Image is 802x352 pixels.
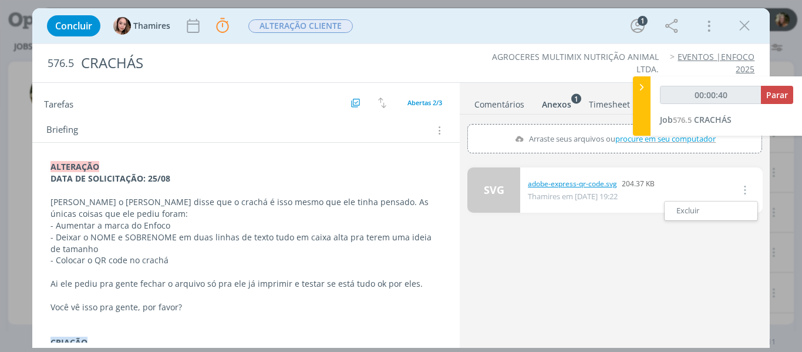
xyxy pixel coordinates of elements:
p: - Deixar o NOME e SOBRENOME em duas linhas de texto tudo em caixa alta pra terem uma ideia de tam... [50,232,442,255]
div: CRACHÁS [76,49,455,78]
span: Tarefas [44,96,73,110]
button: TThamires [113,17,170,35]
label: Arraste seus arquivos ou [510,131,720,146]
p: Ai ele pediu pra gente fechar o arquivo só pra ele já imprimir e testar se está tudo ok por eles. [50,278,442,290]
img: arrow-down-up.svg [378,98,386,108]
a: Job576.5CRACHÁS [660,114,732,125]
div: 204.37 KB [528,179,655,189]
span: 576.5 [673,115,692,125]
div: Anexos [542,99,571,110]
p: - Colocar o QR code no crachá [50,254,442,266]
img: T [113,17,131,35]
strong: DATA DE SOLICITAÇÃO: 25/08 [50,173,170,184]
button: Concluir [47,15,100,36]
span: Parar [766,89,788,100]
p: Você vê isso pra gente, por favor? [50,301,442,313]
a: Excluir [665,202,757,220]
button: Parar [761,86,793,104]
span: 576.5 [48,57,74,70]
a: adobe-express-qr-code.svg [528,179,617,189]
a: Comentários [474,93,525,110]
a: SVG [467,167,520,213]
span: ALTERAÇÃO CLIENTE [248,19,353,33]
button: ALTERAÇÃO CLIENTE [248,19,353,33]
p: - Aumentar a marca do Enfoco [50,220,442,232]
a: AGROCERES MULTIMIX NUTRIÇÃO ANIMAL LTDA. [492,51,659,74]
span: CRACHÁS [694,114,732,125]
strong: CRIAÇÃO [50,337,87,348]
span: procure em seu computador [615,133,716,144]
a: Timesheet [588,93,631,110]
sup: 1 [571,93,581,103]
span: Briefing [46,123,78,138]
span: Concluir [55,21,92,31]
button: 1 [628,16,647,35]
p: [PERSON_NAME] o [PERSON_NAME] disse que o crachá é isso mesmo que ele tinha pensado. As únicas co... [50,196,442,220]
div: dialog [32,8,770,348]
span: Thamires [133,22,170,30]
span: Abertas 2/3 [407,98,442,107]
strong: ALTERAÇÃO [50,161,99,172]
div: 1 [638,16,648,26]
span: Thamires em [DATE] 19:22 [528,191,618,202]
a: EVENTOS |ENFOCO 2025 [678,51,754,74]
